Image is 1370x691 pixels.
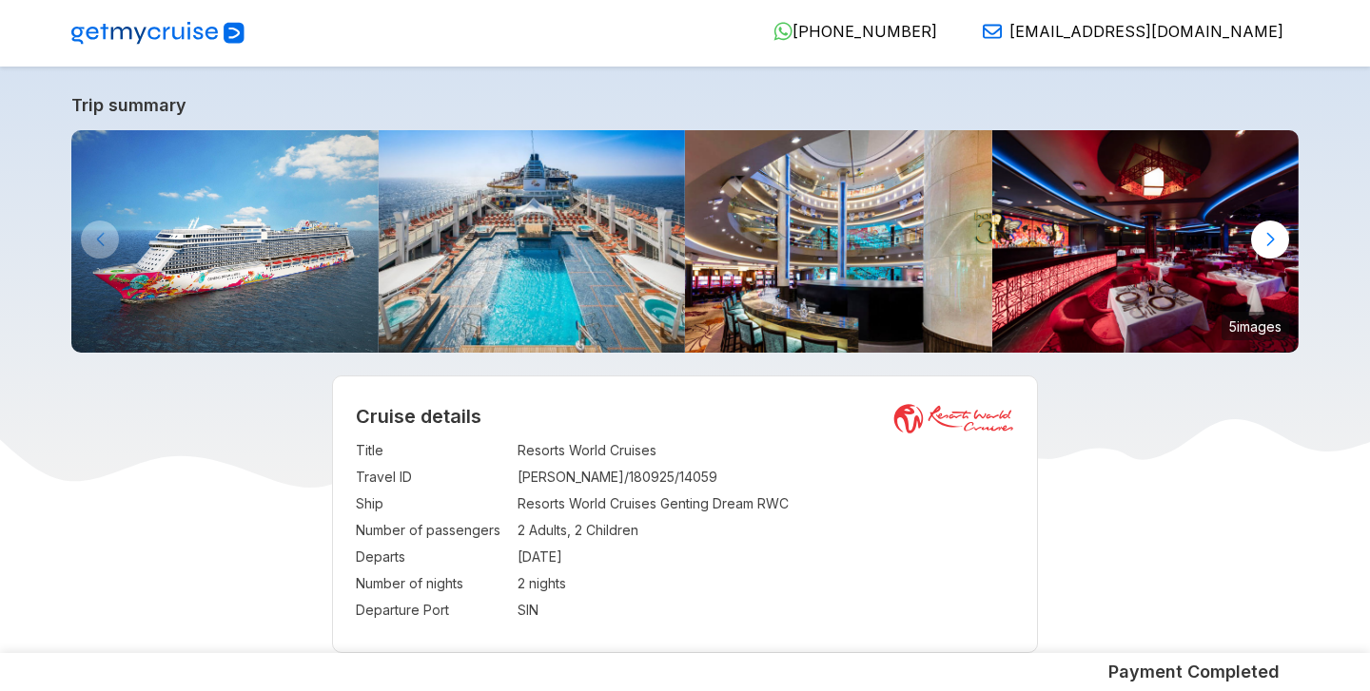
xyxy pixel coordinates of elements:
td: : [508,490,518,517]
h5: Payment Completed [1108,661,1280,683]
td: Resorts World Cruises Genting Dream RWC [518,490,1015,517]
span: [PHONE_NUMBER] [793,22,937,41]
td: 2 Adults, 2 Children [518,517,1015,544]
td: Title [356,437,508,464]
td: : [508,570,518,597]
img: Email [983,22,1002,41]
a: Trip summary [71,95,1299,115]
a: [PHONE_NUMBER] [758,22,937,41]
td: : [508,437,518,464]
span: [EMAIL_ADDRESS][DOMAIN_NAME] [1009,22,1283,41]
td: Travel ID [356,464,508,490]
img: Main-Pool-800x533.jpg [379,130,686,353]
a: [EMAIL_ADDRESS][DOMAIN_NAME] [968,22,1283,41]
td: Departs [356,544,508,570]
td: Number of passengers [356,517,508,544]
td: : [508,597,518,624]
td: Number of nights [356,570,508,597]
img: GentingDreambyResortsWorldCruises-KlookIndia.jpg [71,130,379,353]
img: 4.jpg [685,130,992,353]
h2: Cruise details [356,405,1015,428]
td: SIN [518,597,1015,624]
td: : [508,544,518,570]
td: : [508,464,518,490]
td: : [508,517,518,544]
td: [DATE] [518,544,1015,570]
small: 5 images [1222,312,1289,340]
td: 2 nights [518,570,1015,597]
td: Ship [356,490,508,517]
img: 16.jpg [992,130,1300,353]
img: WhatsApp [773,22,793,41]
td: [PERSON_NAME]/180925/14059 [518,464,1015,490]
td: Resorts World Cruises [518,437,1015,464]
td: Departure Port [356,597,508,624]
